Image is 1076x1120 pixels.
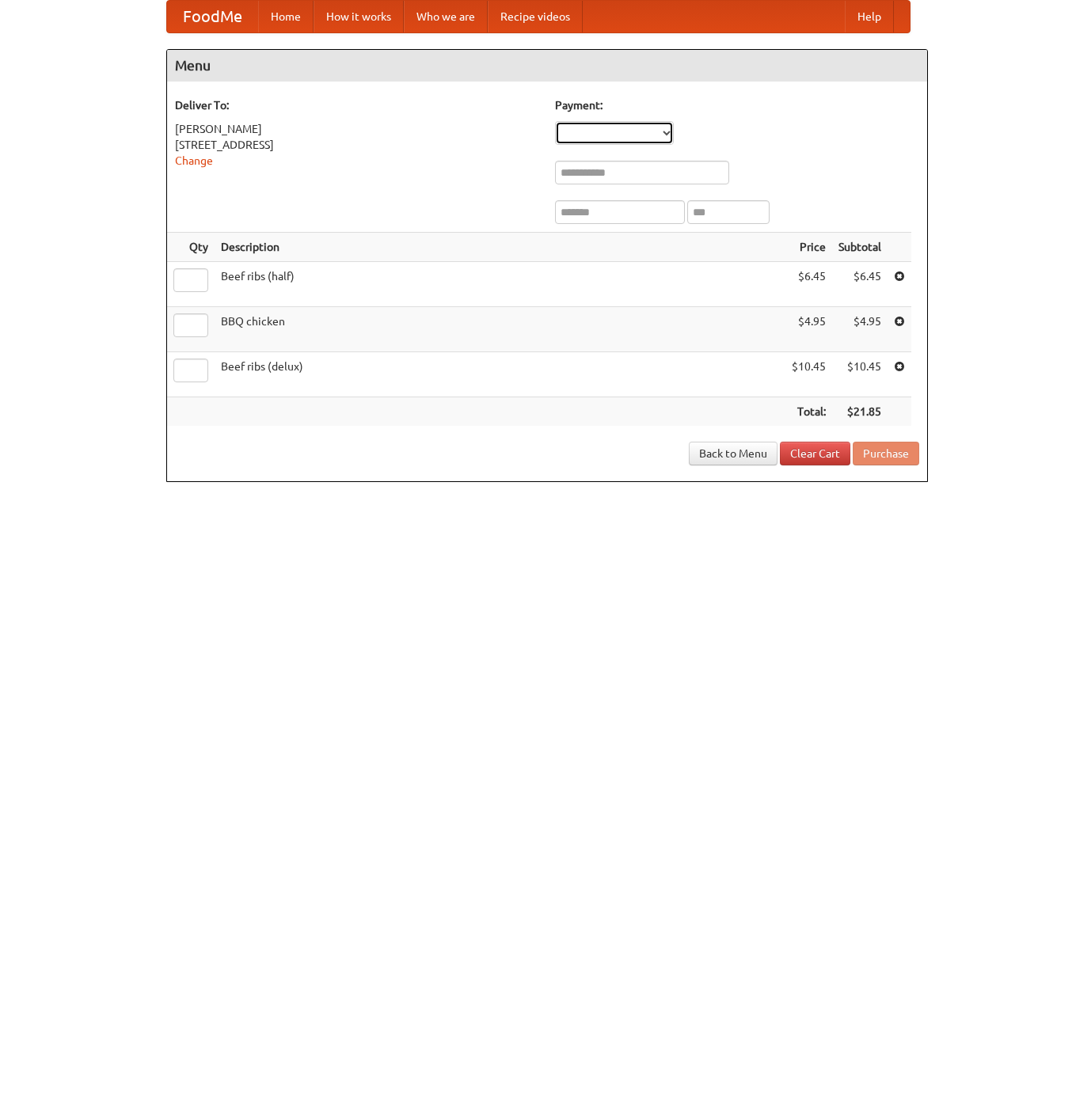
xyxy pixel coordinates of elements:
th: Price [785,233,832,262]
td: $4.95 [832,307,888,352]
td: Beef ribs (delux) [215,352,785,397]
th: Subtotal [832,233,888,262]
div: [PERSON_NAME] [175,121,539,137]
h4: Menu [167,50,927,82]
button: Purchase [853,442,919,465]
td: $6.45 [785,262,832,307]
th: $21.85 [832,397,888,427]
th: Total: [785,397,832,427]
td: $4.95 [785,307,832,352]
a: Clear Cart [780,442,850,465]
td: $10.45 [785,352,832,397]
h5: Deliver To: [175,97,539,113]
a: Who we are [404,1,488,32]
th: Qty [167,233,215,262]
td: BBQ chicken [215,307,785,352]
div: [STREET_ADDRESS] [175,137,539,153]
a: Recipe videos [488,1,583,32]
a: Home [258,1,314,32]
a: How it works [314,1,404,32]
a: FoodMe [167,1,258,32]
td: $10.45 [832,352,888,397]
a: Help [845,1,894,32]
a: Back to Menu [689,442,778,465]
a: Change [175,154,213,167]
td: $6.45 [832,262,888,307]
h5: Payment: [555,97,919,113]
th: Description [215,233,785,262]
td: Beef ribs (half) [215,262,785,307]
